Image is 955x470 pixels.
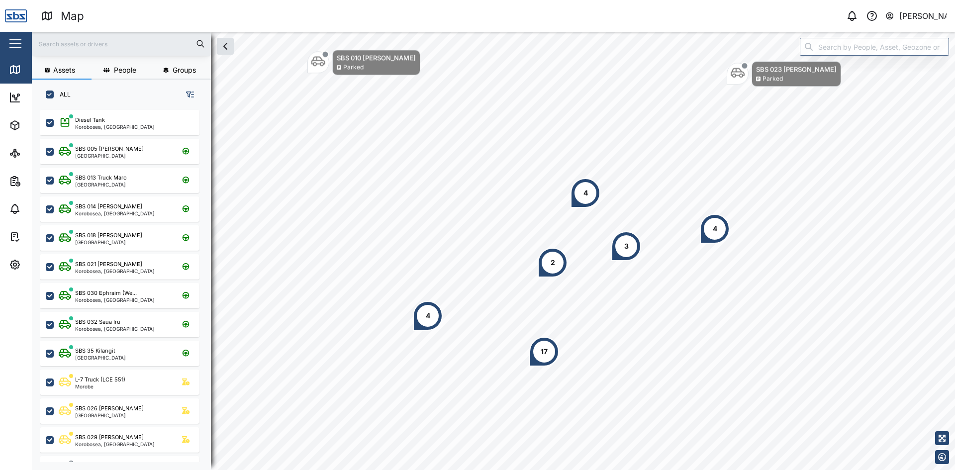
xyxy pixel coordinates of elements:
div: SBS 021 [PERSON_NAME] [75,260,142,269]
div: Tasks [26,231,53,242]
div: SBS 032 Saua Iru [75,318,120,326]
div: [GEOGRAPHIC_DATA] [75,240,142,245]
div: 4 [583,188,588,198]
div: SBS 010 [PERSON_NAME] [337,53,416,63]
div: 4 [713,223,717,234]
div: [GEOGRAPHIC_DATA] [75,182,127,187]
div: Sites [26,148,50,159]
div: Map marker [727,61,841,87]
div: Map marker [413,301,443,331]
div: SBS 013 Truck Maro [75,174,127,182]
div: [GEOGRAPHIC_DATA] [75,413,144,418]
input: Search by People, Asset, Geozone or Place [800,38,949,56]
div: 4 [426,310,430,321]
input: Search assets or drivers [38,36,205,51]
div: Map [26,64,48,75]
div: [GEOGRAPHIC_DATA] [75,153,144,158]
div: Diesel Tank [75,116,105,124]
div: Reports [26,176,60,187]
div: Korobosea, [GEOGRAPHIC_DATA] [75,326,155,331]
span: Groups [173,67,196,74]
button: [PERSON_NAME] [885,9,947,23]
div: SBS 026 [PERSON_NAME] [75,404,144,413]
div: Korobosea, [GEOGRAPHIC_DATA] [75,124,155,129]
div: SBS 014 [PERSON_NAME] [75,202,142,211]
div: SBS 018 [PERSON_NAME] [75,231,142,240]
span: Assets [53,67,75,74]
div: 17 [541,346,548,357]
img: Main Logo [5,5,27,27]
div: Korobosea, [GEOGRAPHIC_DATA] [75,211,155,216]
div: Map marker [611,231,641,261]
canvas: Map [32,32,955,470]
div: [PERSON_NAME] [899,10,947,22]
div: Map marker [571,178,600,208]
div: Korobosea, [GEOGRAPHIC_DATA] [75,297,155,302]
div: SBS 35 Kilangit [75,347,115,355]
div: grid [40,106,210,462]
div: Korobosea, [GEOGRAPHIC_DATA] [75,269,155,274]
div: Parked [763,74,783,84]
div: L-7 Truck (LCE 551) [75,376,125,384]
div: 2 [551,257,555,268]
div: Map marker [307,50,420,75]
div: Korobosea, [GEOGRAPHIC_DATA] [75,442,155,447]
div: Assets [26,120,57,131]
span: People [114,67,136,74]
label: ALL [54,91,71,98]
div: Map marker [700,214,730,244]
div: [GEOGRAPHIC_DATA] [75,355,126,360]
div: Parked [343,63,364,72]
div: Morobe [75,384,125,389]
div: Map marker [538,248,568,278]
div: SBS 023 [PERSON_NAME] [756,64,837,74]
div: Dashboard [26,92,71,103]
div: Alarms [26,203,57,214]
div: Map marker [529,337,559,367]
div: SBS 005 [PERSON_NAME] [75,145,144,153]
div: SBS 030 Ephraim (We... [75,289,137,297]
div: SBS 029 [PERSON_NAME] [75,433,144,442]
div: Settings [26,259,61,270]
div: 3 [624,241,629,252]
div: Map [61,7,84,25]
